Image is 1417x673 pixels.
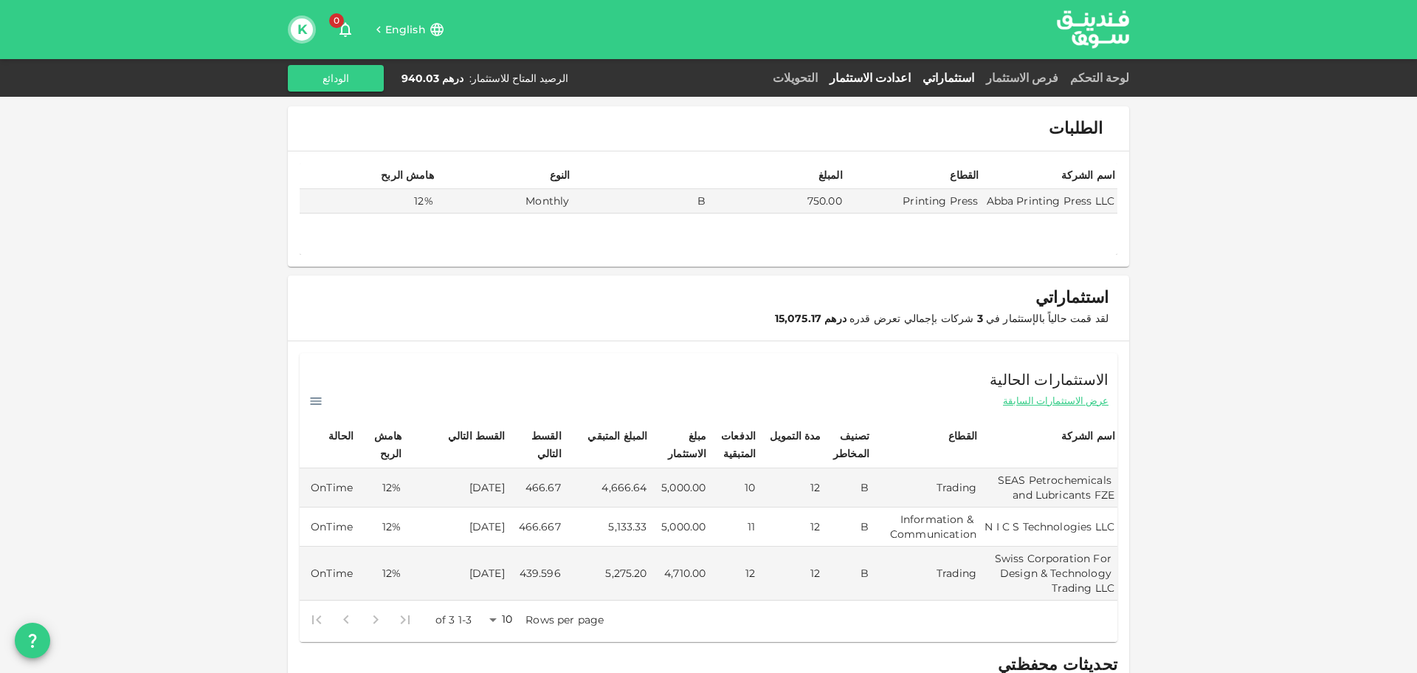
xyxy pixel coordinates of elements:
[288,65,384,92] button: الودائع
[1035,287,1109,308] span: استثماراتي
[484,609,520,630] div: 10
[291,18,313,41] button: K
[1064,71,1129,85] a: لوحة التحكم
[979,508,1117,547] td: N I C S Technologies LLC
[448,427,506,445] div: القسط التالي
[708,189,845,213] td: 750.00
[1061,166,1116,184] div: اسم الشركة
[508,547,564,601] td: 439.596
[767,71,824,85] a: التحويلات
[872,547,979,601] td: Trading
[758,468,823,508] td: 12
[979,547,1117,601] td: Swiss Corporation For Design & Technology Trading LLC
[711,427,756,462] div: الدفعات المتبقية
[708,468,758,508] td: 10
[404,508,507,547] td: [DATE]
[317,427,354,445] div: الحالة
[770,427,821,445] div: مدة التمويل
[436,189,573,213] td: Monthly
[979,468,1117,508] td: SEAS Petrochemicals and Lubricants FZE
[1061,427,1116,445] div: اسم الشركة
[942,166,979,184] div: القطاع
[775,312,847,325] strong: درهم 15,075.17
[525,612,604,627] p: Rows per page
[564,468,650,508] td: 4,666.64
[300,547,356,601] td: OnTime
[587,427,647,445] div: المبلغ المتبقي
[650,547,709,601] td: 4,710.00
[508,468,564,508] td: 466.67
[508,508,564,547] td: 466.667
[806,166,843,184] div: المبلغ
[824,71,917,85] a: اعدادت الاستثمار
[564,508,650,547] td: 5,133.33
[977,312,983,325] strong: 3
[510,427,562,462] div: القسط التالي
[15,623,50,658] button: question
[358,427,401,462] div: هامش الربح
[356,547,404,601] td: 12%
[564,547,650,601] td: 5,275.20
[758,547,823,601] td: 12
[401,71,463,86] div: درهم 940.03
[708,547,758,601] td: 12
[940,427,977,445] div: القطاع
[650,508,709,547] td: 5,000.00
[356,468,404,508] td: 12%
[826,427,869,462] div: تصنيف المخاطر
[650,468,709,508] td: 5,000.00
[381,166,434,184] div: هامش الربح
[1057,1,1129,58] a: logo
[300,468,356,508] td: OnTime
[435,612,472,627] p: 1-3 of 3
[404,468,507,508] td: [DATE]
[824,547,872,601] td: B
[300,508,356,547] td: OnTime
[872,468,979,508] td: Trading
[1049,118,1103,139] span: الطلبات
[329,13,344,28] span: 0
[300,189,436,213] td: 12%
[533,166,570,184] div: النوع
[652,427,707,462] div: مبلغ الاستثمار
[917,71,980,85] a: استثماراتي
[331,15,360,44] button: 0
[385,23,426,36] span: English
[1003,394,1109,408] span: عرض الاستثمارات السابقة
[980,71,1064,85] a: فرص الاستثمار
[824,508,872,547] td: B
[469,71,568,86] div: الرصيد المتاح للاستثمار :
[981,189,1117,213] td: Abba Printing Press LLC
[404,547,507,601] td: [DATE]
[872,508,979,547] td: Information & Communication
[708,508,758,547] td: 11
[824,468,872,508] td: B
[356,508,404,547] td: 12%
[775,312,1109,325] span: لقد قمت حالياً بالإستثمار في شركات بإجمالي تعرض قدره
[1038,1,1148,58] img: logo
[845,189,982,213] td: Printing Press
[572,189,708,213] td: B
[990,368,1109,392] span: الاستثمارات الحالية
[758,508,823,547] td: 12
